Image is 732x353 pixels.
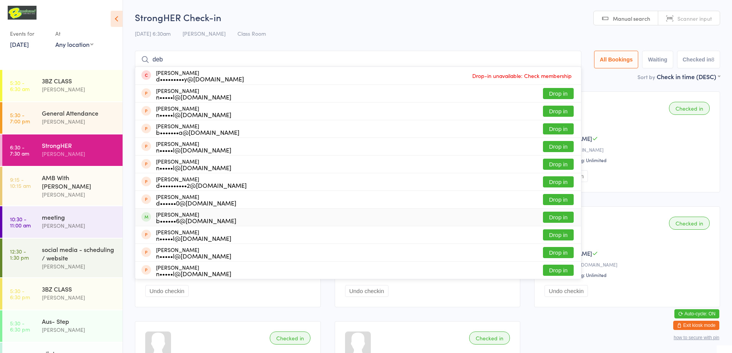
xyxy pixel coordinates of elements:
[544,261,712,268] div: g•••••••••••y@[DOMAIN_NAME]
[42,149,116,158] div: [PERSON_NAME]
[10,80,30,92] time: 5:30 - 6:30 am
[156,147,231,153] div: n•••••l@[DOMAIN_NAME]
[10,40,29,48] a: [DATE]
[42,141,116,149] div: StrongHER
[42,221,116,230] div: [PERSON_NAME]
[2,206,123,238] a: 10:30 -11:00 ammeeting[PERSON_NAME]
[156,235,231,241] div: n•••••l@[DOMAIN_NAME]
[677,51,720,68] button: Checked in8
[543,176,574,187] button: Drop in
[544,157,712,163] div: Classes Remaining: Unlimited
[669,217,710,230] div: Checked in
[544,285,588,297] button: Undo checkin
[8,6,37,20] img: B Transformed Gym
[156,264,231,277] div: [PERSON_NAME]
[42,173,116,190] div: AMB With [PERSON_NAME]
[2,70,123,101] a: 5:30 -6:30 am3BZ CLASS[PERSON_NAME]
[642,51,673,68] button: Waiting
[156,70,244,82] div: [PERSON_NAME]
[10,320,30,332] time: 5:30 - 6:30 pm
[543,141,574,152] button: Drop in
[10,27,48,40] div: Events for
[135,30,171,37] span: [DATE] 6:30am
[156,88,231,100] div: [PERSON_NAME]
[10,112,30,124] time: 5:30 - 7:00 pm
[42,76,116,85] div: 3BZ CLASS
[135,51,581,68] input: Search
[657,72,720,81] div: Check in time (DESC)
[543,229,574,240] button: Drop in
[156,200,236,206] div: d••••••0@[DOMAIN_NAME]
[156,76,244,82] div: d•••••••••y@[DOMAIN_NAME]
[42,285,116,293] div: 3BZ CLASS
[156,211,236,224] div: [PERSON_NAME]
[10,176,31,189] time: 9:15 - 10:15 am
[345,285,388,297] button: Undo checkin
[42,262,116,271] div: [PERSON_NAME]
[55,40,93,48] div: Any location
[156,194,236,206] div: [PERSON_NAME]
[145,285,189,297] button: Undo checkin
[156,253,231,259] div: n•••••l@[DOMAIN_NAME]
[469,331,510,345] div: Checked in
[183,30,226,37] span: [PERSON_NAME]
[156,270,231,277] div: n•••••l@[DOMAIN_NAME]
[2,239,123,277] a: 12:30 -1:30 pmsocial media - scheduling / website[PERSON_NAME]
[156,105,231,118] div: [PERSON_NAME]
[470,70,574,81] span: Drop-in unavailable: Check membership
[543,247,574,258] button: Drop in
[42,190,116,199] div: [PERSON_NAME]
[711,56,714,63] div: 8
[10,288,30,300] time: 5:30 - 6:30 pm
[42,117,116,126] div: [PERSON_NAME]
[156,217,236,224] div: b••••••6@[DOMAIN_NAME]
[42,293,116,302] div: [PERSON_NAME]
[42,317,116,325] div: Aus- Step
[156,111,231,118] div: n•••••l@[DOMAIN_NAME]
[2,167,123,206] a: 9:15 -10:15 amAMB With [PERSON_NAME][PERSON_NAME]
[55,27,93,40] div: At
[156,158,231,171] div: [PERSON_NAME]
[237,30,266,37] span: Class Room
[2,278,123,310] a: 5:30 -6:30 pm3BZ CLASS[PERSON_NAME]
[613,15,650,22] span: Manual search
[543,265,574,276] button: Drop in
[2,134,123,166] a: 6:30 -7:30 amStrongHER[PERSON_NAME]
[156,182,247,188] div: d••••••••••2@[DOMAIN_NAME]
[544,146,712,153] div: j••••••1@[DOMAIN_NAME]
[674,309,719,318] button: Auto-cycle: ON
[42,213,116,221] div: meeting
[270,331,310,345] div: Checked in
[10,248,29,260] time: 12:30 - 1:30 pm
[677,15,712,22] span: Scanner input
[135,11,720,23] h2: StrongHER Check-in
[543,123,574,134] button: Drop in
[156,176,247,188] div: [PERSON_NAME]
[2,102,123,134] a: 5:30 -7:00 pmGeneral Attendance[PERSON_NAME]
[2,310,123,342] a: 5:30 -6:30 pmAus- Step[PERSON_NAME]
[669,102,710,115] div: Checked in
[156,141,231,153] div: [PERSON_NAME]
[543,194,574,205] button: Drop in
[594,51,639,68] button: All Bookings
[42,245,116,262] div: social media - scheduling / website
[156,129,239,135] div: b•••••••a@[DOMAIN_NAME]
[42,325,116,334] div: [PERSON_NAME]
[674,335,719,340] button: how to secure with pin
[543,106,574,117] button: Drop in
[10,216,31,228] time: 10:30 - 11:00 am
[543,159,574,170] button: Drop in
[637,73,655,81] label: Sort by
[673,321,719,330] button: Exit kiosk mode
[156,123,239,135] div: [PERSON_NAME]
[42,85,116,94] div: [PERSON_NAME]
[156,229,231,241] div: [PERSON_NAME]
[10,144,29,156] time: 6:30 - 7:30 am
[156,164,231,171] div: n•••••l@[DOMAIN_NAME]
[156,94,231,100] div: n•••••l@[DOMAIN_NAME]
[544,272,712,278] div: Classes Remaining: Unlimited
[543,212,574,223] button: Drop in
[42,109,116,117] div: General Attendance
[543,88,574,99] button: Drop in
[156,247,231,259] div: [PERSON_NAME]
